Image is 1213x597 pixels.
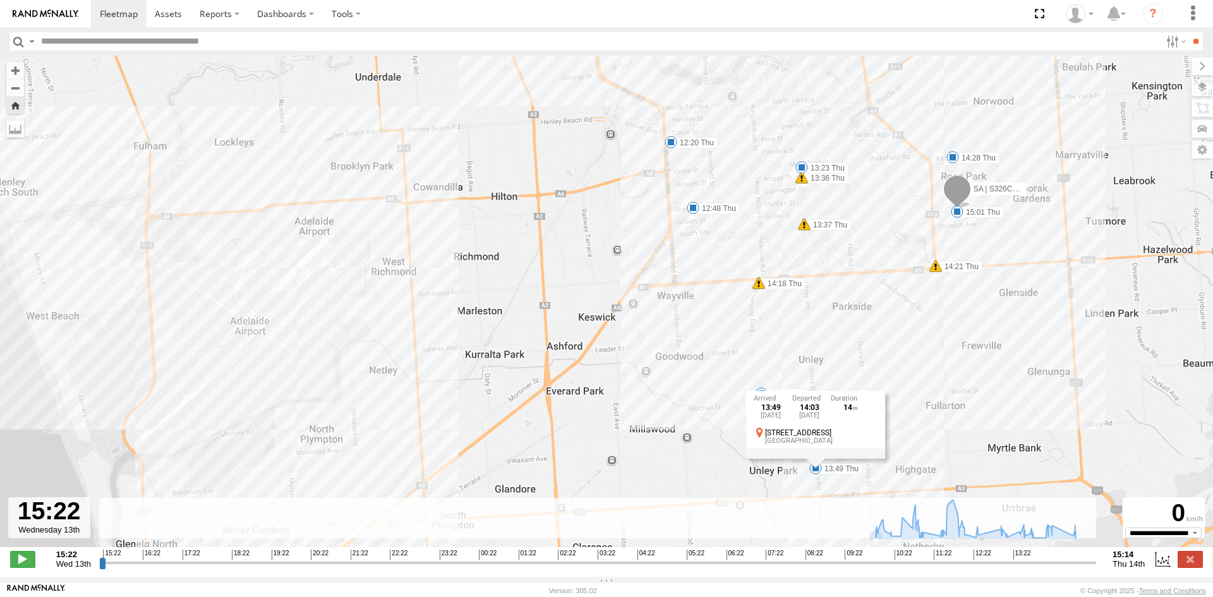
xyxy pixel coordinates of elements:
span: 06:22 [727,550,744,560]
label: Close [1178,551,1203,567]
span: 02:22 [558,550,576,560]
label: 14:28 Thu [953,152,999,164]
span: 19:22 [272,550,289,560]
div: [DATE] [792,411,827,419]
label: 13:37 Thu [804,219,851,231]
label: 13:49 Thu [816,463,862,474]
span: Thu 14th Aug 2025 [1113,559,1145,569]
label: Play/Stop [10,551,35,567]
span: 20:22 [311,550,329,560]
strong: 15:14 [1113,550,1145,559]
label: 13:36 Thu [802,172,848,184]
button: Zoom in [6,62,24,79]
span: Wed 13th Aug 2025 [56,559,91,569]
span: 10:22 [895,550,912,560]
span: 07:22 [766,550,783,560]
span: 00:22 [479,550,497,560]
div: [GEOGRAPHIC_DATA] [765,437,878,444]
span: 15:22 [103,550,121,560]
span: 03:22 [598,550,615,560]
img: rand-logo.svg [13,9,78,18]
span: 16:22 [143,550,160,560]
label: 14:18 Thu [759,278,806,289]
span: 01:22 [519,550,536,560]
a: Terms and Conditions [1139,587,1206,594]
span: 12:22 [974,550,991,560]
span: 23:22 [440,550,457,560]
a: Visit our Website [7,584,65,597]
strong: 15:22 [56,550,91,559]
label: 13:59 Thu [761,389,808,400]
label: Map Settings [1192,141,1213,159]
span: 05:22 [687,550,704,560]
span: 18:22 [232,550,250,560]
span: 21:22 [351,550,368,560]
label: Search Query [27,32,37,51]
i: ? [1143,4,1163,24]
span: 09:22 [845,550,862,560]
label: 15:01 Thu [957,207,1004,218]
label: Search Filter Options [1161,32,1188,51]
label: 12:48 Thu [693,203,740,214]
span: 22:22 [390,550,407,560]
span: 13:22 [1013,550,1031,560]
span: 08:22 [806,550,823,560]
label: 13:23 Thu [802,162,848,174]
div: [DATE] [754,411,788,419]
button: Zoom out [6,79,24,97]
div: © Copyright 2025 - [1080,587,1206,594]
div: Charlotte Salt [1061,4,1098,23]
div: Version: 305.02 [549,587,597,594]
span: 14 [843,402,857,411]
div: [STREET_ADDRESS] [765,428,878,437]
span: 17:22 [183,550,200,560]
label: Measure [6,120,24,138]
label: 14:21 Thu [936,261,982,272]
label: 12:20 Thu [671,137,718,148]
span: 11:22 [934,550,951,560]
span: 04:22 [637,550,655,560]
span: SA | S326COA | [PERSON_NAME] [974,184,1092,193]
button: Zoom Home [6,97,24,114]
div: 14:03 [792,403,827,411]
div: 13:49 [754,403,788,411]
div: 0 [1125,499,1203,528]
